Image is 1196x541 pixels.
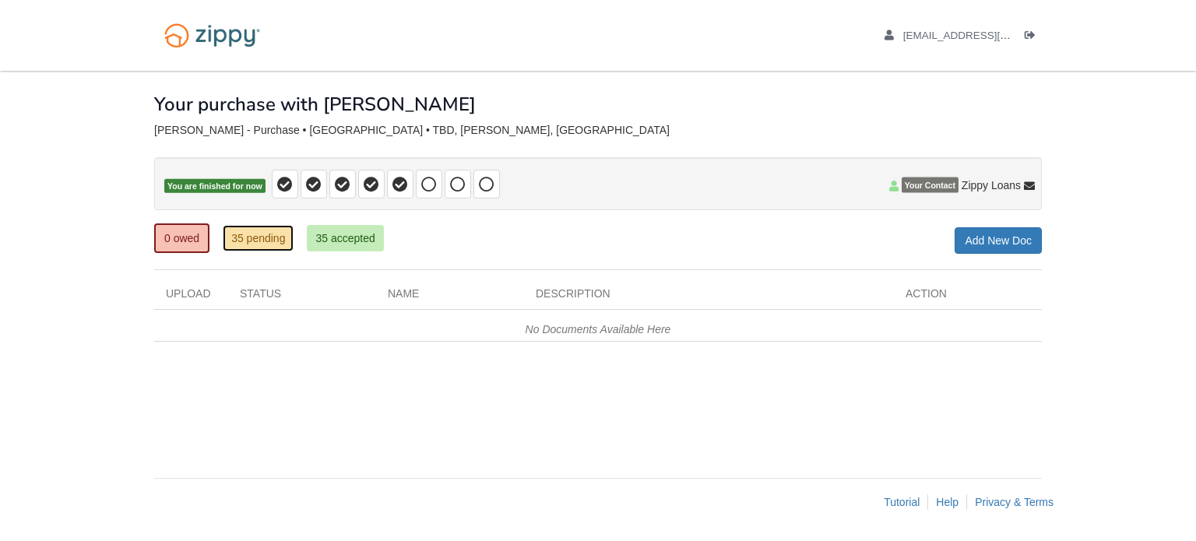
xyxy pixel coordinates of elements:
a: 35 pending [223,225,294,251]
span: Zippy Loans [962,177,1021,193]
span: You are finished for now [164,179,266,194]
a: Add New Doc [955,227,1042,254]
div: Name [376,286,524,309]
h1: Your purchase with [PERSON_NAME] [154,94,476,114]
div: Status [228,286,376,309]
a: 35 accepted [307,225,383,251]
a: Tutorial [884,496,920,508]
em: No Documents Available Here [526,323,671,335]
span: Your Contact [902,177,959,193]
a: edit profile [885,30,1082,45]
div: Upload [154,286,228,309]
span: gailwrona52@gmail.com [903,30,1082,41]
a: Help [936,496,959,508]
div: Description [524,286,894,309]
img: Logo [154,16,270,55]
div: [PERSON_NAME] - Purchase • [GEOGRAPHIC_DATA] • TBD, [PERSON_NAME], [GEOGRAPHIC_DATA] [154,124,1042,137]
a: 0 owed [154,223,209,253]
a: Log out [1025,30,1042,45]
div: Action [894,286,1042,309]
a: Privacy & Terms [975,496,1054,508]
